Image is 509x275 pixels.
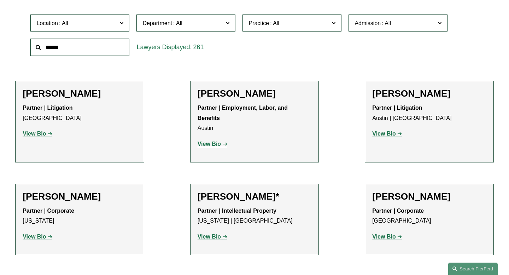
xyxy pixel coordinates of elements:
strong: View Bio [372,131,396,137]
strong: Partner | Intellectual Property [198,208,276,214]
p: [US_STATE] [23,206,137,227]
a: View Bio [23,131,52,137]
h2: [PERSON_NAME] [23,88,137,99]
span: Location [36,20,58,26]
strong: View Bio [372,234,396,240]
p: Austin [198,103,312,133]
strong: View Bio [198,234,221,240]
strong: View Bio [198,141,221,147]
span: Admission [355,20,381,26]
a: View Bio [23,234,52,240]
a: View Bio [372,234,402,240]
h2: [PERSON_NAME] [372,88,486,99]
p: [US_STATE] | [GEOGRAPHIC_DATA] [198,206,312,227]
a: View Bio [198,234,227,240]
strong: View Bio [23,234,46,240]
a: View Bio [198,141,227,147]
h2: [PERSON_NAME]* [198,191,312,202]
strong: Partner | Corporate [23,208,74,214]
p: [GEOGRAPHIC_DATA] [372,206,486,227]
h2: [PERSON_NAME] [198,88,312,99]
span: 261 [193,44,204,51]
strong: Partner | Corporate [372,208,424,214]
strong: Partner | Litigation [372,105,422,111]
p: [GEOGRAPHIC_DATA] [23,103,137,124]
strong: View Bio [23,131,46,137]
span: Department [142,20,172,26]
p: Austin | [GEOGRAPHIC_DATA] [372,103,486,124]
h2: [PERSON_NAME] [23,191,137,202]
a: Search this site [448,263,498,275]
a: View Bio [372,131,402,137]
strong: Partner | Litigation [23,105,72,111]
h2: [PERSON_NAME] [372,191,486,202]
span: Practice [248,20,269,26]
strong: Partner | Employment, Labor, and Benefits [198,105,289,121]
